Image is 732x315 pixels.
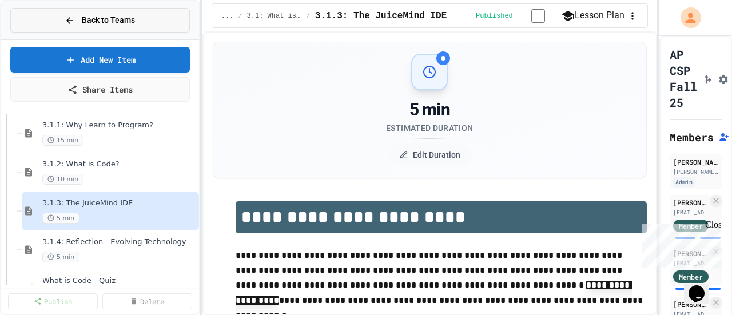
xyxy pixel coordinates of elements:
span: / [307,11,311,21]
input: publish toggle [518,9,559,23]
span: 3.1.1: Why Learn to Program? [42,121,197,130]
div: [PERSON_NAME] [673,157,718,167]
span: 15 min [42,135,83,146]
span: 3.1.4: Reflection - Evolving Technology [42,237,197,247]
span: Member [679,272,703,282]
iframe: chat widget [637,220,721,268]
iframe: chat widget [684,269,721,304]
button: Lesson Plan [561,9,624,23]
a: Share Items [10,77,190,102]
div: [PERSON_NAME] [673,197,708,208]
div: 5 min [386,99,473,120]
span: Published [476,11,513,21]
button: Edit Duration [388,143,472,166]
h1: AP CSP Fall 25 [670,46,697,110]
button: Back to Teams [10,8,190,33]
div: Content is published and visible to students [476,9,559,23]
div: [PERSON_NAME][EMAIL_ADDRESS][PERSON_NAME][DOMAIN_NAME] [673,168,718,176]
h2: Members [670,129,714,145]
div: Chat with us now!Close [5,5,79,73]
div: Estimated Duration [386,122,473,134]
span: / [238,11,242,21]
a: Add New Item [10,47,190,73]
div: [EMAIL_ADDRESS][DOMAIN_NAME] [673,208,708,217]
button: Click to see fork details [702,71,713,85]
span: 3.1.3: The JuiceMind IDE [315,9,447,23]
span: 3.1: What is Code? [247,11,302,21]
button: Assignment Settings [718,71,729,85]
span: 10 min [42,174,83,185]
a: Delete [102,293,192,309]
a: Publish [8,293,98,309]
span: 5 min [42,252,79,262]
div: My Account [669,5,704,31]
span: 3.1.2: What is Code? [42,160,197,169]
div: [PERSON_NAME] [673,299,708,309]
span: ... [221,11,234,21]
span: Back to Teams [82,14,135,26]
span: What is Code - Quiz [42,276,197,286]
span: 3.1.3: The JuiceMind IDE [42,198,197,208]
span: 5 min [42,213,79,224]
div: Admin [673,177,695,187]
